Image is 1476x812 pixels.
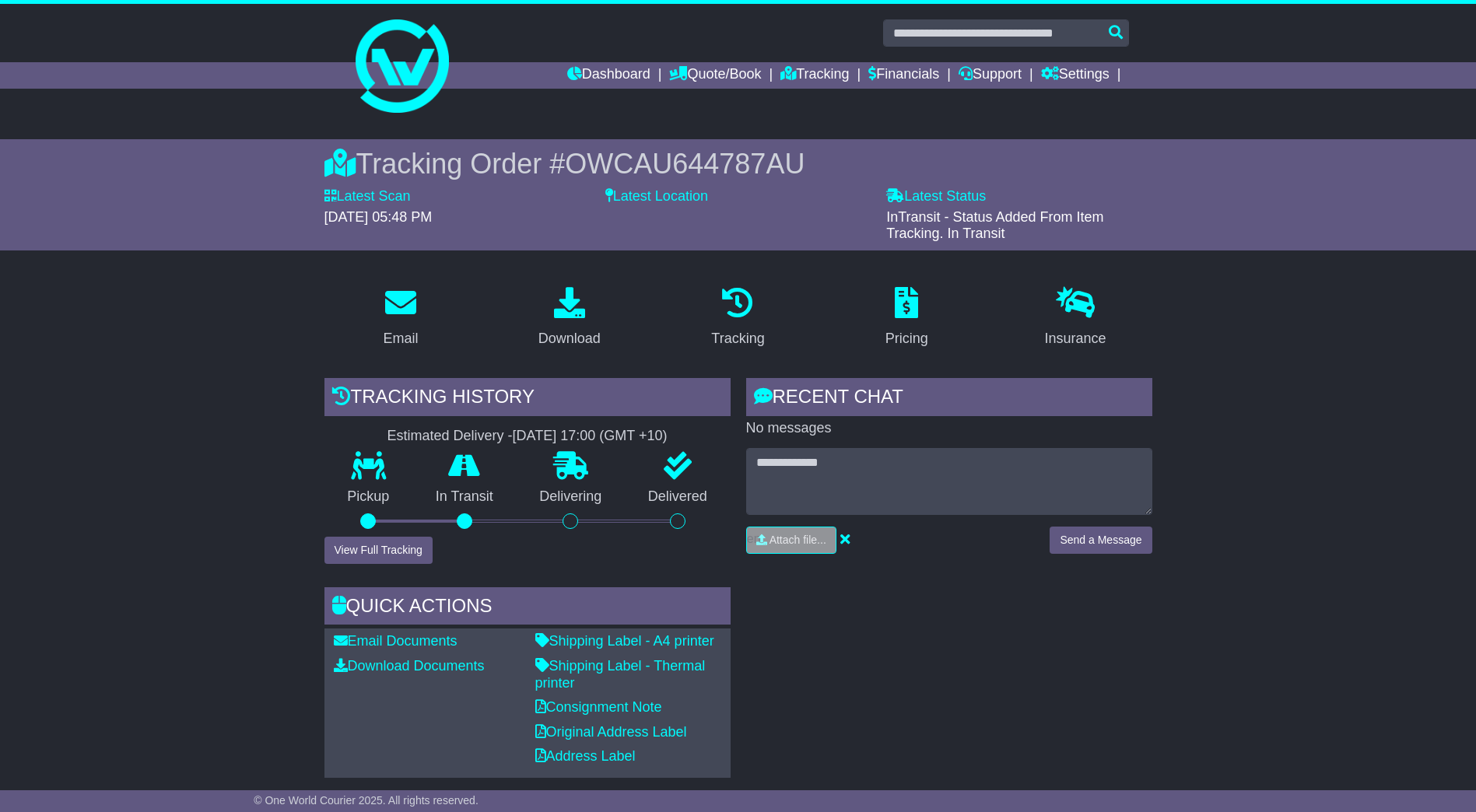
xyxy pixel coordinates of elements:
a: Email Documents [334,633,458,649]
label: Latest Scan [324,188,411,205]
button: Send a Message [1050,527,1152,554]
div: Insurance [1045,328,1106,349]
p: Delivered [625,488,731,506]
p: No messages [746,420,1152,437]
a: Download Documents [334,658,485,674]
a: Tracking [701,282,774,355]
a: Financials [868,62,939,89]
div: Tracking Order # [324,147,1152,180]
a: Support [959,62,1022,89]
a: Download [528,282,611,355]
div: Tracking [711,328,764,349]
a: Email [373,282,428,355]
a: Shipping Label - A4 printer [535,633,714,649]
label: Latest Location [605,188,708,205]
a: Tracking [780,62,849,89]
a: Dashboard [567,62,650,89]
p: Pickup [324,488,413,506]
button: View Full Tracking [324,537,433,564]
a: Insurance [1035,282,1117,355]
a: Shipping Label - Thermal printer [535,658,706,691]
a: Address Label [535,748,636,764]
span: InTransit - Status Added From Item Tracking. In Transit [886,209,1103,242]
span: © One World Courier 2025. All rights reserved. [254,794,479,807]
div: RECENT CHAT [746,378,1152,420]
div: [DATE] 17:00 (GMT +10) [513,428,668,445]
div: Estimated Delivery - [324,428,731,445]
p: In Transit [412,488,517,506]
span: OWCAU644787AU [565,148,805,180]
div: Email [383,328,418,349]
div: Tracking history [324,378,731,420]
a: Quote/Book [669,62,761,89]
span: [DATE] 05:48 PM [324,209,433,225]
a: Original Address Label [535,724,687,740]
p: Delivering [517,488,626,506]
a: Pricing [875,282,938,355]
div: Quick Actions [324,587,731,629]
a: Settings [1041,62,1110,89]
label: Latest Status [886,188,986,205]
div: Pricing [885,328,928,349]
div: Download [538,328,601,349]
a: Consignment Note [535,699,662,715]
